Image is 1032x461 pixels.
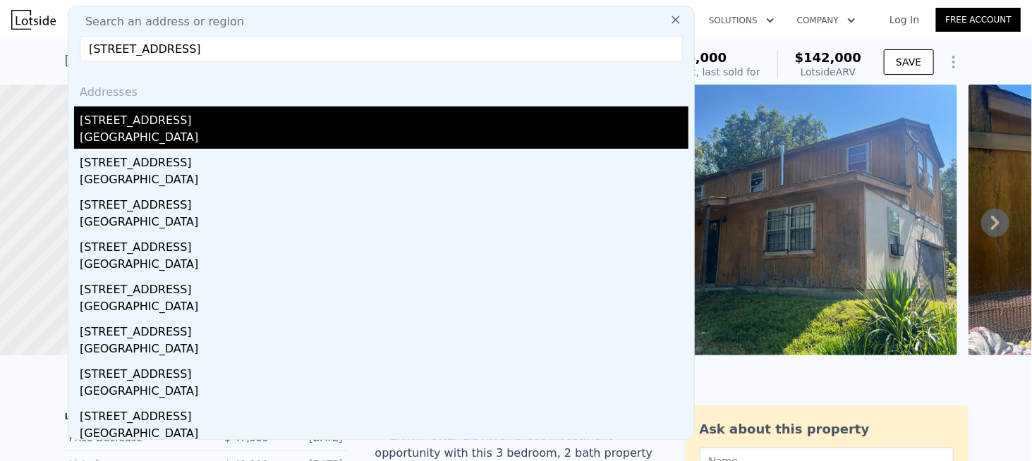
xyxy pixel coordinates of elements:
[795,65,862,79] div: Lotside ARV
[698,8,786,33] button: Solutions
[80,106,688,129] div: [STREET_ADDRESS]
[80,360,688,383] div: [STREET_ADDRESS]
[936,8,1021,32] a: Free Account
[80,256,688,276] div: [GEOGRAPHIC_DATA]
[80,191,688,214] div: [STREET_ADDRESS]
[69,431,195,445] div: Price Decrease
[74,13,244,30] span: Search an address or region
[786,8,867,33] button: Company
[80,402,688,425] div: [STREET_ADDRESS]
[678,50,727,65] span: $6,000
[795,50,862,65] span: $142,000
[873,13,936,27] a: Log In
[940,48,968,76] button: Show Options
[645,85,957,355] img: Sale: 142780363 Parcel: 85644360
[65,411,347,425] div: LISTING & SALE HISTORY
[80,383,688,402] div: [GEOGRAPHIC_DATA]
[65,51,402,70] div: [STREET_ADDRESS] , [GEOGRAPHIC_DATA] , TN 38109
[645,65,760,79] div: Off Market, last sold for
[80,425,688,445] div: [GEOGRAPHIC_DATA]
[80,214,688,233] div: [GEOGRAPHIC_DATA]
[80,171,688,191] div: [GEOGRAPHIC_DATA]
[700,419,954,439] div: Ask about this property
[80,36,683,61] input: Enter an address, city, region, neighborhood or zip code
[80,298,688,318] div: [GEOGRAPHIC_DATA]
[884,49,933,75] button: SAVE
[80,318,688,340] div: [STREET_ADDRESS]
[11,10,56,30] img: Lotside
[80,276,688,298] div: [STREET_ADDRESS]
[74,73,688,106] div: Addresses
[80,233,688,256] div: [STREET_ADDRESS]
[80,129,688,149] div: [GEOGRAPHIC_DATA]
[80,149,688,171] div: [STREET_ADDRESS]
[80,340,688,360] div: [GEOGRAPHIC_DATA]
